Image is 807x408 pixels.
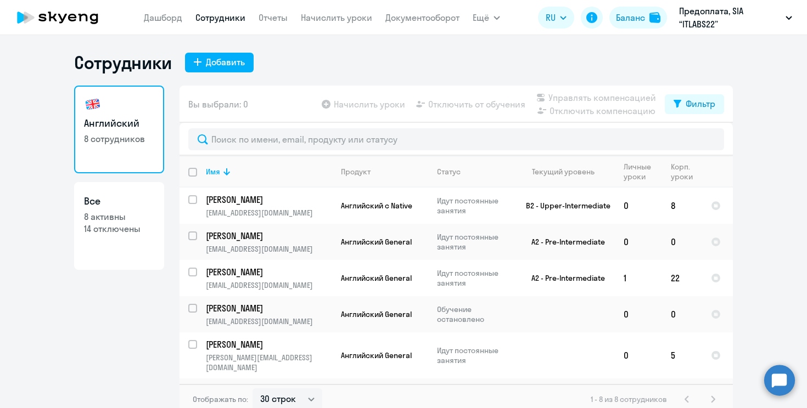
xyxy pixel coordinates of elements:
p: Идут постоянные занятия [437,345,512,365]
span: Английский General [341,350,412,360]
p: [PERSON_NAME] [206,230,330,242]
td: 0 [662,224,702,260]
a: [PERSON_NAME] [206,338,332,350]
div: Имя [206,167,332,177]
div: Текущий уровень [532,167,595,177]
td: 0 [615,296,662,332]
button: Добавить [185,53,254,72]
div: Баланс [616,11,645,24]
td: 1 [615,260,662,296]
span: Английский с Native [341,201,412,211]
td: A2 - Pre-Intermediate [513,260,615,296]
button: Фильтр [665,94,724,114]
p: Идут постоянные занятия [437,196,512,216]
p: [PERSON_NAME][EMAIL_ADDRESS][DOMAIN_NAME] [206,353,332,372]
div: Имя [206,167,220,177]
p: Идут постоянные занятия [437,232,512,252]
a: [PERSON_NAME] [206,266,332,278]
td: 22 [662,260,702,296]
p: [EMAIL_ADDRESS][DOMAIN_NAME] [206,316,332,326]
span: Отображать по: [193,394,248,404]
h3: Английский [84,116,154,131]
td: A2 - Pre-Intermediate [513,224,615,260]
p: 8 сотрудников [84,133,154,145]
button: Ещё [473,7,500,29]
a: Отчеты [259,12,288,23]
p: Идут постоянные занятия [437,268,512,288]
p: Предоплата, SIA “ITLABS22” [679,4,781,31]
td: 5 [662,332,702,378]
a: [PERSON_NAME] [206,230,332,242]
span: Английский General [341,237,412,247]
a: Английский8 сотрудников [74,86,164,173]
p: [PERSON_NAME] [206,266,330,278]
a: Сотрудники [195,12,245,23]
span: Ещё [473,11,489,24]
p: [PERSON_NAME] [206,302,330,314]
div: Статус [437,167,461,177]
a: [PERSON_NAME] [206,194,332,206]
div: Корп. уроки [671,162,702,182]
td: 0 [662,296,702,332]
span: Английский General [341,273,412,283]
td: B2 - Upper-Intermediate [513,188,615,224]
div: Продукт [341,167,371,177]
div: Текущий уровень [522,167,614,177]
p: [EMAIL_ADDRESS][DOMAIN_NAME] [206,280,332,290]
span: Вы выбрали: 0 [188,98,248,111]
div: Добавить [206,55,245,69]
td: 0 [615,188,662,224]
img: balance [649,12,660,23]
span: RU [546,11,556,24]
div: Личные уроки [624,162,662,182]
button: RU [538,7,574,29]
p: Обучение остановлено [437,304,512,324]
td: 0 [615,224,662,260]
a: Дашборд [144,12,182,23]
td: 8 [662,188,702,224]
a: Документооборот [385,12,459,23]
td: 0 [615,332,662,378]
p: [PERSON_NAME] [206,194,330,206]
div: Фильтр [686,97,715,110]
h3: Все [84,194,154,208]
button: Балансbalance [609,7,667,29]
span: 1 - 8 из 8 сотрудников [591,394,667,404]
p: 8 активны [84,211,154,223]
button: Предоплата, SIA “ITLABS22” [674,4,798,31]
span: Английский General [341,309,412,319]
h1: Сотрудники [74,52,172,73]
a: Начислить уроки [301,12,372,23]
a: Все8 активны14 отключены [74,182,164,270]
input: Поиск по имени, email, продукту или статусу [188,128,724,150]
img: english [84,95,102,113]
p: [EMAIL_ADDRESS][DOMAIN_NAME] [206,244,332,254]
a: [PERSON_NAME] [206,302,332,314]
p: 14 отключены [84,223,154,235]
p: [PERSON_NAME] [206,338,330,350]
p: [EMAIL_ADDRESS][DOMAIN_NAME] [206,208,332,218]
